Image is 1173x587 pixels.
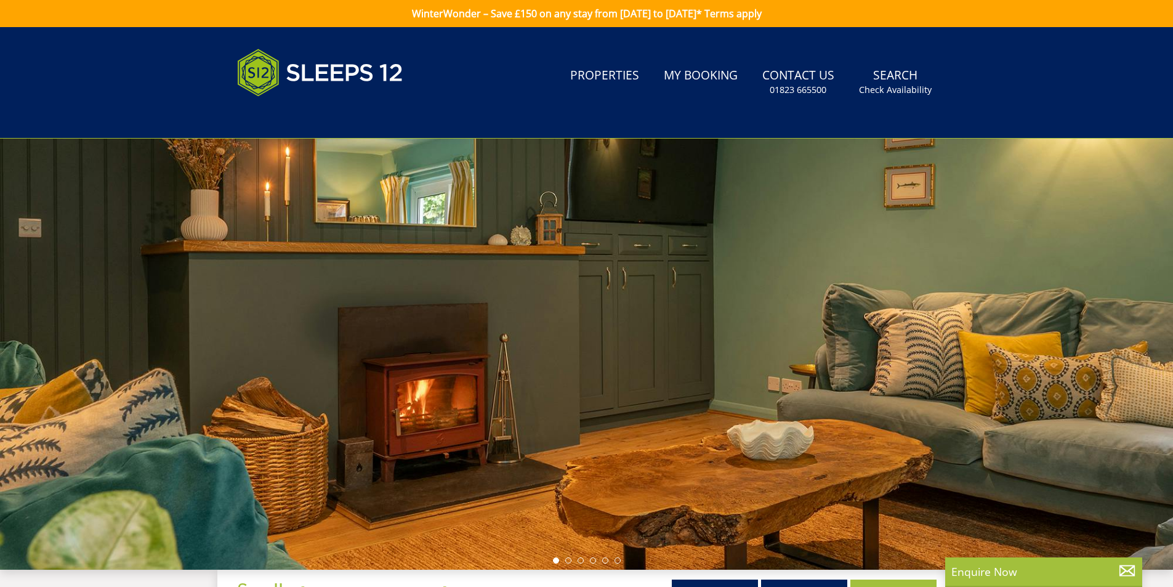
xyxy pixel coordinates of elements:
[237,42,403,103] img: Sleeps 12
[231,111,360,121] iframe: Customer reviews powered by Trustpilot
[859,84,932,96] small: Check Availability
[659,62,743,90] a: My Booking
[757,62,839,102] a: Contact Us01823 665500
[770,84,826,96] small: 01823 665500
[854,62,937,102] a: SearchCheck Availability
[565,62,644,90] a: Properties
[951,564,1136,580] p: Enquire Now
